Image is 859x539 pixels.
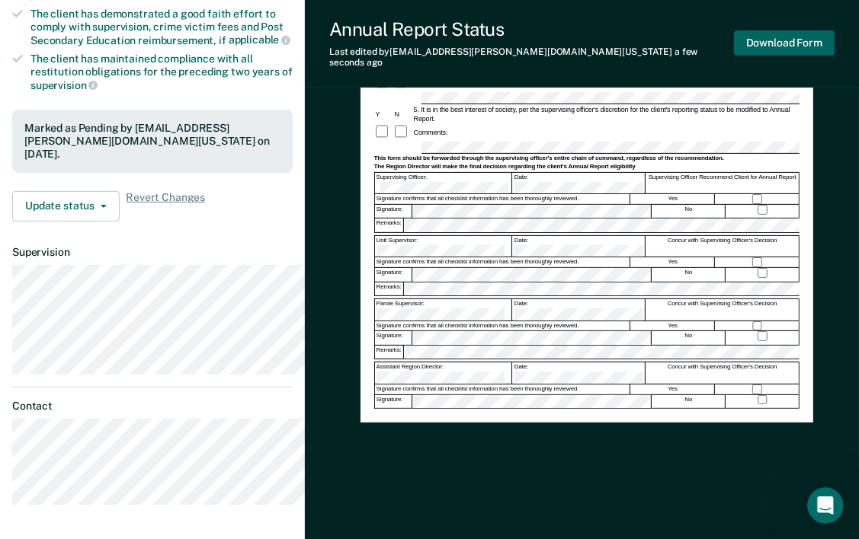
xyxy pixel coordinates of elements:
[513,173,646,194] div: Date:
[24,122,280,160] div: Marked as Pending by [EMAIL_ADDRESS][PERSON_NAME][DOMAIN_NAME][US_STATE] on [DATE].
[652,331,726,345] div: No
[374,163,800,171] div: The Region Director will make the final decision regarding the client's Annual Report eligibility
[375,218,404,232] div: Remarks:
[652,205,726,218] div: No
[646,236,800,257] div: Concur with Supervising Officer's Decision
[375,346,404,359] div: Remarks:
[375,331,413,345] div: Signature:
[375,282,404,296] div: Remarks:
[30,8,293,46] div: The client has demonstrated a good faith effort to comply with supervision, crime victim fees and...
[513,362,646,384] div: Date:
[375,384,631,394] div: Signature confirms that all checklist information has been thoroughly reviewed.
[646,299,800,321] div: Concur with Supervising Officer's Decision
[375,362,512,384] div: Assistant Region Director:
[12,191,120,222] button: Update status
[646,362,800,384] div: Concur with Supervising Officer's Decision
[375,194,631,204] div: Signature confirms that all checklist information has been thoroughly reviewed.
[375,268,413,282] div: Signature:
[375,205,413,218] div: Signature:
[734,30,835,56] button: Download Form
[375,173,512,194] div: Supervising Officer:
[631,321,715,331] div: Yes
[30,79,98,91] span: supervision
[229,33,290,46] span: applicable
[30,53,293,91] div: The client has maintained compliance with all restitution obligations for the preceding two years of
[807,487,844,524] iframe: Intercom live chat
[375,299,512,321] div: Parole Supervisor:
[375,257,631,267] div: Signature confirms that all checklist information has been thoroughly reviewed.
[375,395,413,409] div: Signature:
[12,400,293,413] dt: Contact
[374,155,800,162] div: This form should be forwarded through the supervising officer's entire chain of command, regardle...
[631,384,715,394] div: Yes
[12,246,293,259] dt: Supervision
[329,46,734,69] div: Last edited by [EMAIL_ADDRESS][PERSON_NAME][DOMAIN_NAME][US_STATE]
[375,236,512,257] div: Unit Supervisor:
[652,395,726,409] div: No
[412,105,800,123] div: 5. It is in the best interest of society, per the supervising officer's discretion for the client...
[374,110,393,119] div: Y
[513,236,646,257] div: Date:
[393,110,412,119] div: N
[631,257,715,267] div: Yes
[513,299,646,321] div: Date:
[412,128,450,137] div: Comments:
[126,191,205,222] span: Revert Changes
[646,173,800,194] div: Supervising Officer Recommend Client for Annual Report
[375,321,631,331] div: Signature confirms that all checklist information has been thoroughly reviewed.
[631,194,715,204] div: Yes
[329,46,698,68] span: a few seconds ago
[652,268,726,282] div: No
[329,18,734,40] div: Annual Report Status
